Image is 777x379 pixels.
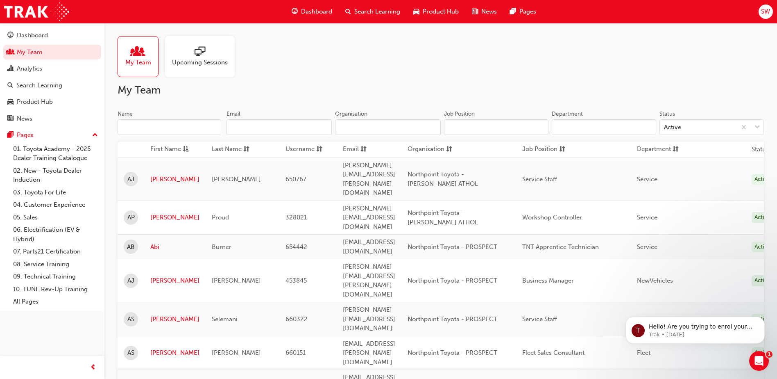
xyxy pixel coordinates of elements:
span: sorting-icon [243,144,249,155]
span: [EMAIL_ADDRESS][DOMAIN_NAME] [343,238,395,255]
span: sorting-icon [360,144,367,155]
span: [PERSON_NAME] [212,349,261,356]
span: First Name [150,144,181,155]
div: Dashboard [17,31,48,40]
span: Service [637,243,657,251]
span: Service [637,176,657,183]
span: people-icon [133,46,143,58]
button: Usernamesorting-icon [285,144,331,155]
div: Name [118,110,133,118]
a: Analytics [3,61,101,76]
button: SW [759,5,773,19]
div: Email [227,110,240,118]
span: Email [343,144,359,155]
a: guage-iconDashboard [285,3,339,20]
span: Service [637,214,657,221]
span: Northpoint Toyota - [PERSON_NAME] ATHOL [408,171,478,187]
button: Departmentsorting-icon [637,144,682,155]
a: pages-iconPages [503,3,543,20]
button: Job Positionsorting-icon [522,144,567,155]
span: search-icon [7,82,13,89]
span: AJ [127,175,134,184]
span: Organisation [408,144,444,155]
span: [PERSON_NAME][EMAIL_ADDRESS][DOMAIN_NAME] [343,306,395,332]
a: 10. TUNE Rev-Up Training [10,283,101,296]
span: prev-icon [90,363,96,373]
span: SW [761,7,770,16]
div: Job Position [444,110,475,118]
a: Dashboard [3,28,101,43]
a: My Team [3,45,101,60]
span: news-icon [7,115,14,123]
a: search-iconSearch Learning [339,3,407,20]
span: Burner [212,243,231,251]
a: car-iconProduct Hub [407,3,465,20]
button: Last Namesorting-icon [212,144,257,155]
input: Job Position [444,119,548,135]
span: [PERSON_NAME] [212,277,261,284]
span: AP [127,213,135,222]
a: 09. Technical Training [10,270,101,283]
button: DashboardMy TeamAnalyticsSearch LearningProduct HubNews [3,26,101,128]
div: Active [752,212,773,223]
button: First Nameasc-icon [150,144,195,155]
span: Last Name [212,144,242,155]
span: 654442 [285,243,307,251]
div: Active [752,242,773,253]
span: Upcoming Sessions [172,58,228,67]
span: News [481,7,497,16]
div: Active [752,275,773,286]
span: Northpoint Toyota - [PERSON_NAME] ATHOL [408,209,478,226]
a: news-iconNews [465,3,503,20]
div: News [17,114,32,123]
span: chart-icon [7,65,14,73]
a: My Team [118,36,165,77]
span: 328021 [285,214,307,221]
span: AS [127,348,134,358]
span: asc-icon [183,144,189,155]
span: Search Learning [354,7,400,16]
span: Pages [519,7,536,16]
span: Job Position [522,144,557,155]
span: Northpoint Toyota - PROSPECT [408,277,497,284]
span: Fleet Sales Consultant [522,349,584,356]
div: Product Hub [17,97,53,107]
a: [PERSON_NAME] [150,213,199,222]
a: [PERSON_NAME] [150,276,199,285]
div: Active [664,123,681,132]
button: Emailsorting-icon [343,144,388,155]
th: Status [752,145,769,154]
span: 650767 [285,176,306,183]
a: 05. Sales [10,211,101,224]
iframe: Intercom live chat [749,351,769,371]
span: 453845 [285,277,307,284]
div: Organisation [335,110,367,118]
a: Abi [150,242,199,252]
button: Organisationsorting-icon [408,144,453,155]
a: 08. Service Training [10,258,101,271]
span: search-icon [345,7,351,17]
span: Northpoint Toyota - PROSPECT [408,349,497,356]
span: pages-icon [510,7,516,17]
span: Service Staff [522,315,557,323]
input: Email [227,119,332,135]
span: guage-icon [292,7,298,17]
span: Hello! Are you trying to enrol your staff in a face to face training session? Check out the video... [36,24,139,63]
span: AS [127,315,134,324]
span: [PERSON_NAME][EMAIL_ADDRESS][DOMAIN_NAME] [343,205,395,231]
h2: My Team [118,84,764,97]
a: 07. Parts21 Certification [10,245,101,258]
span: sorting-icon [446,144,452,155]
span: Northpoint Toyota - PROSPECT [408,315,497,323]
a: 03. Toyota For Life [10,186,101,199]
span: pages-icon [7,132,14,139]
input: Name [118,119,221,135]
a: Product Hub [3,94,101,110]
a: All Pages [10,295,101,308]
span: Product Hub [423,7,459,16]
a: Trak [4,2,69,21]
span: My Team [125,58,151,67]
span: car-icon [7,98,14,106]
span: sorting-icon [559,144,565,155]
